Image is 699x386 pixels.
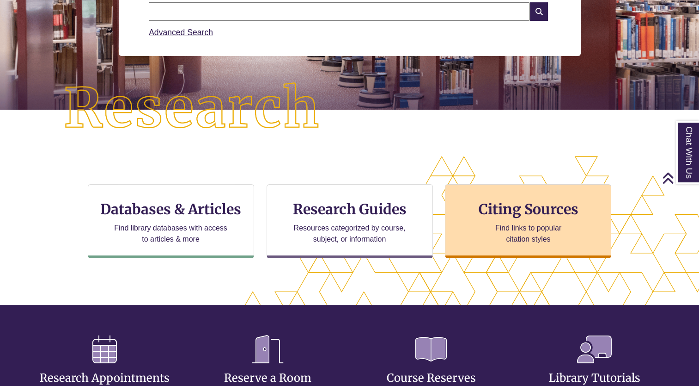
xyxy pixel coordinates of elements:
[445,184,611,258] a: Citing Sources Find links to popular citation styles
[40,349,170,385] a: Research Appointments
[483,223,573,245] p: Find links to popular citation styles
[110,223,231,245] p: Find library databases with access to articles & more
[530,2,547,21] i: Search
[662,172,697,184] a: Back to Top
[267,184,433,258] a: Research Guides Resources categorized by course, subject, or information
[289,223,410,245] p: Resources categorized by course, subject, or information
[387,349,476,385] a: Course Reserves
[548,349,640,385] a: Library Tutorials
[88,184,254,258] a: Databases & Articles Find library databases with access to articles & more
[274,200,425,218] h3: Research Guides
[96,200,246,218] h3: Databases & Articles
[35,54,350,164] img: Research
[224,349,311,385] a: Reserve a Room
[472,200,585,218] h3: Citing Sources
[149,28,213,37] a: Advanced Search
